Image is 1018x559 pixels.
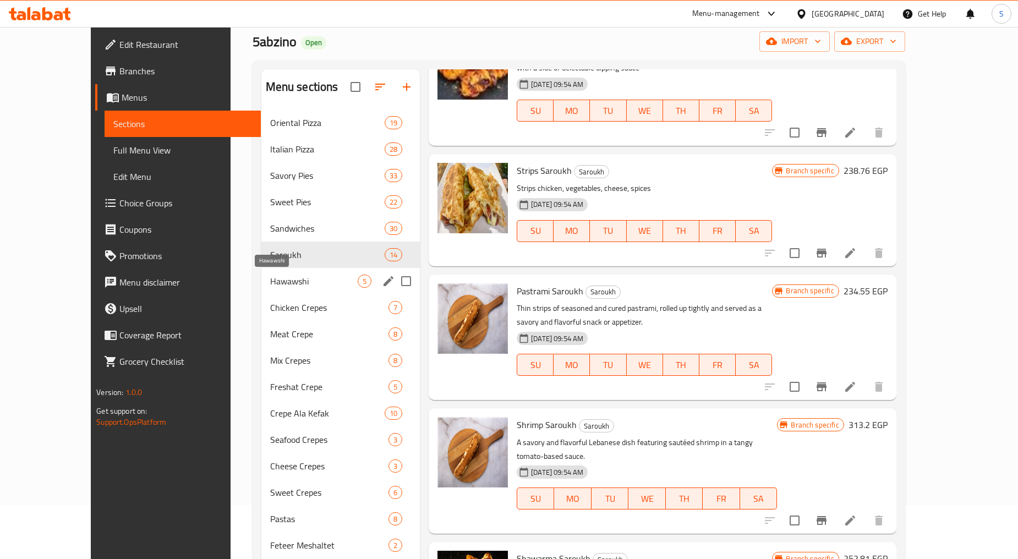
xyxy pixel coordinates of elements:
span: Cheese Crepes [270,459,388,473]
div: items [388,539,402,552]
span: 5 [358,276,371,287]
span: SU [522,491,550,507]
div: Chicken Crepes [270,301,388,314]
button: WE [627,100,663,122]
a: Coupons [95,216,261,243]
span: FR [707,491,736,507]
span: export [843,35,896,48]
span: Choice Groups [119,196,252,210]
span: Edit Restaurant [119,38,252,51]
span: TU [594,223,622,239]
button: SA [736,220,772,242]
div: items [388,433,402,446]
span: TH [667,223,695,239]
div: Freshat Crepe5 [261,374,420,400]
span: [DATE] 09:54 AM [527,199,588,210]
div: Sweet Crepes [270,486,388,499]
button: SU [517,487,554,509]
div: items [388,327,402,341]
div: Saroukh [574,165,609,178]
span: Pastas [270,512,388,525]
button: edit [380,273,397,289]
button: Branch-specific-item [808,240,835,266]
img: Shrimp Saroukh [437,417,508,487]
button: TH [663,354,699,376]
span: 8 [389,355,402,366]
span: Open [301,38,326,47]
span: FR [704,223,731,239]
span: Select all sections [344,75,367,98]
div: Freshat Crepe [270,380,388,393]
button: WE [627,354,663,376]
button: TU [590,220,626,242]
span: Hawawshi [270,275,358,288]
button: TH [666,487,703,509]
span: 8 [389,329,402,339]
div: items [388,512,402,525]
span: [DATE] 09:54 AM [527,79,588,90]
span: 14 [385,250,402,260]
span: Saroukh [586,286,620,298]
div: items [388,459,402,473]
div: Italian Pizza28 [261,136,420,162]
span: MO [558,357,585,373]
div: Cheese Crepes3 [261,453,420,479]
div: Oriental Pizza19 [261,109,420,136]
div: Crepe Ala Kefak10 [261,400,420,426]
span: WE [631,223,659,239]
a: Support.OpsPlatform [96,415,166,429]
div: Meat Crepe [270,327,388,341]
div: Feteer Meshaltet2 [261,532,420,558]
span: Select to update [783,121,806,144]
span: Savory Pies [270,169,385,182]
span: TH [670,491,699,507]
span: MO [559,491,587,507]
span: [DATE] 09:54 AM [527,467,588,478]
img: Strips Saroukh [437,163,508,233]
button: MO [554,354,590,376]
div: Open [301,36,326,50]
div: items [385,407,402,420]
span: 1.0.0 [125,385,143,399]
button: WE [628,487,666,509]
button: WE [627,220,663,242]
span: 28 [385,144,402,155]
span: Coupons [119,223,252,236]
a: Menu disclaimer [95,269,261,295]
span: SA [740,223,768,239]
span: Saroukh [270,248,385,261]
button: FR [703,487,740,509]
a: Upsell [95,295,261,322]
button: delete [866,240,892,266]
button: FR [699,100,736,122]
button: Add section [393,74,420,100]
span: SA [740,357,768,373]
span: Italian Pizza [270,143,385,156]
a: Full Menu View [105,137,261,163]
div: items [358,275,371,288]
span: Branch specific [786,420,843,430]
div: Sweet Pies22 [261,189,420,215]
span: Select to update [783,509,806,532]
img: Pastrami Saroukh [437,283,508,354]
div: Mix Crepes [270,354,388,367]
span: Sandwiches [270,222,385,235]
button: SU [517,220,554,242]
span: Get support on: [96,404,147,418]
a: Sections [105,111,261,137]
span: Oriental Pizza [270,116,385,129]
div: Pastas8 [261,506,420,532]
span: 6 [389,487,402,498]
span: Menus [122,91,252,104]
button: SU [517,100,554,122]
div: items [388,301,402,314]
span: FR [704,357,731,373]
h6: 238.76 EGP [844,163,888,178]
span: SU [522,223,549,239]
div: Seafood Crepes3 [261,426,420,453]
h6: 234.55 EGP [844,283,888,299]
span: Edit Menu [113,170,252,183]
